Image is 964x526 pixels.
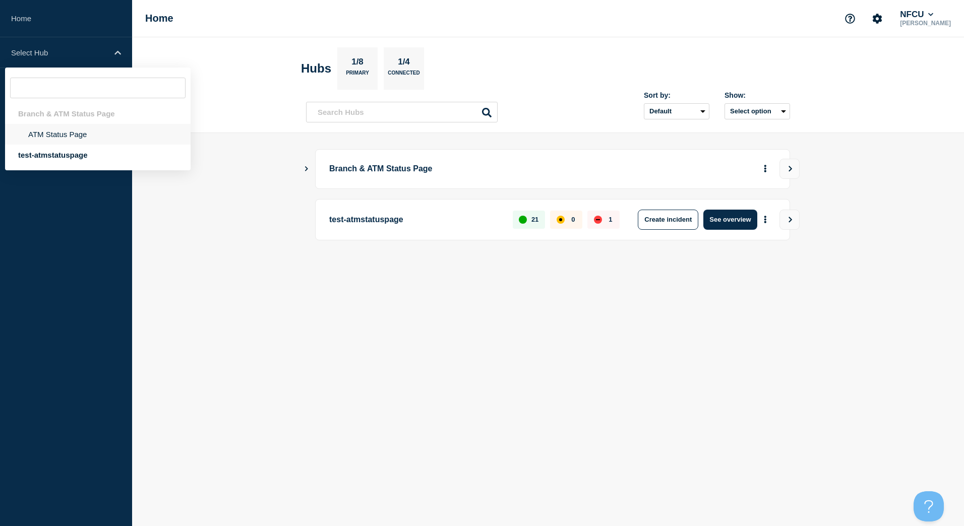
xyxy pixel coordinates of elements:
p: 21 [531,216,538,223]
button: View [779,210,800,230]
div: Sort by: [644,91,709,99]
p: Select Hub [11,48,108,57]
iframe: Help Scout Beacon - Open [914,491,944,521]
input: Search Hubs [306,102,498,122]
div: Show: [725,91,790,99]
button: Support [839,8,861,29]
button: See overview [703,210,757,230]
select: Sort by [644,103,709,119]
button: Account settings [867,8,888,29]
div: affected [557,216,565,224]
button: More actions [759,160,772,178]
p: [PERSON_NAME] [898,20,953,27]
p: test-atmstatuspage [329,210,501,230]
div: down [594,216,602,224]
button: More actions [759,210,772,229]
div: Branch & ATM Status Page [5,103,191,124]
p: Branch & ATM Status Page [329,160,608,178]
h1: Home [145,13,173,24]
button: NFCU [898,10,935,20]
h2: Hubs [301,61,331,76]
p: 1/8 [348,57,368,70]
div: test-atmstatuspage [5,145,191,165]
button: Select option [725,103,790,119]
p: 0 [571,216,575,223]
p: 1/4 [394,57,414,70]
p: 1 [609,216,612,223]
li: ATM Status Page [5,124,191,145]
button: Show Connected Hubs [304,165,309,173]
p: Primary [346,70,369,81]
div: up [519,216,527,224]
button: View [779,159,800,179]
p: Connected [388,70,419,81]
button: Create incident [638,210,698,230]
